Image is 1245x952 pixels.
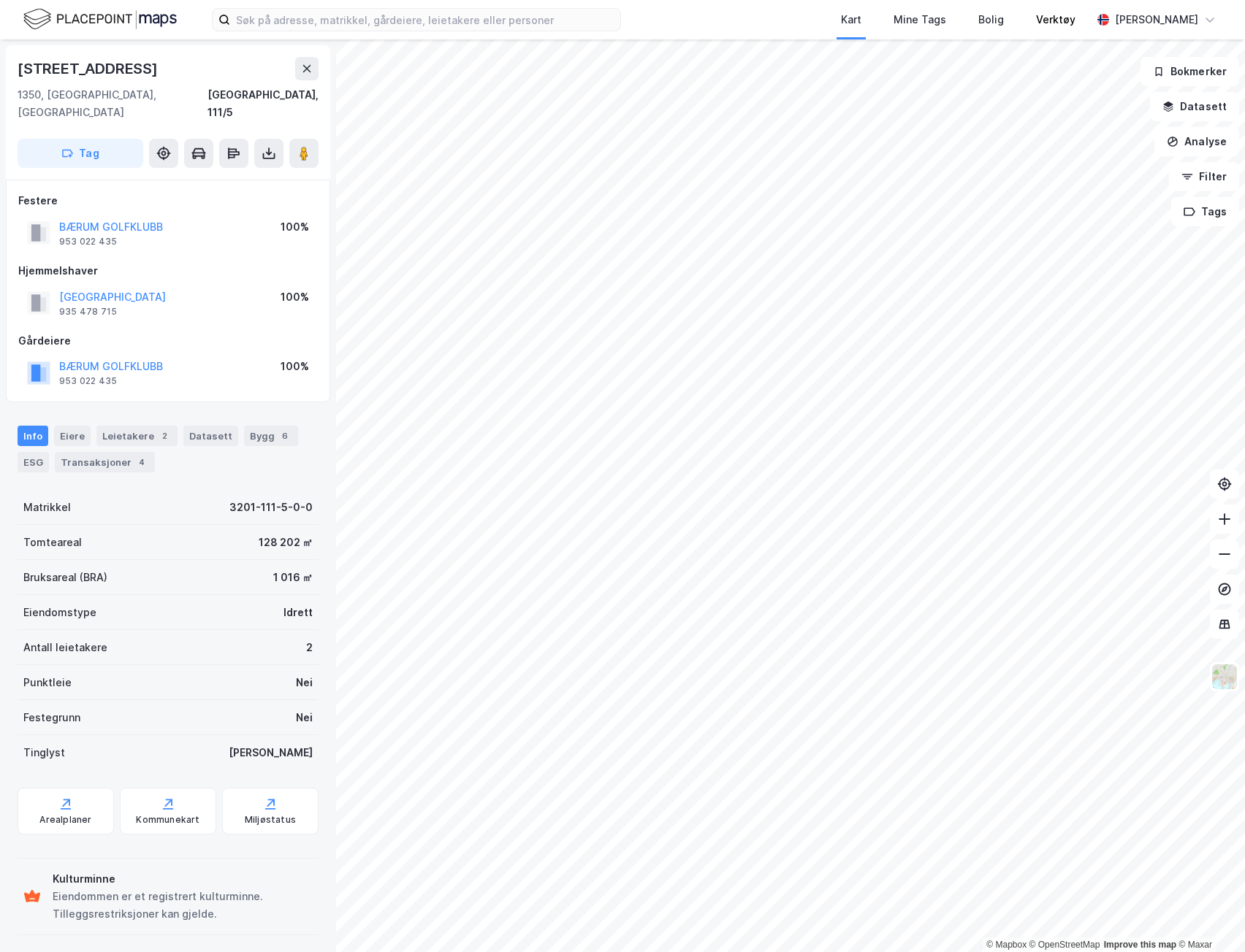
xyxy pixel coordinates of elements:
[841,11,861,28] div: Kart
[296,674,313,691] div: Nei
[183,426,238,446] div: Datasett
[281,358,309,375] div: 100%
[39,814,91,826] div: Arealplaner
[23,569,107,586] div: Bruksareal (BRA)
[207,86,319,121] div: [GEOGRAPHIC_DATA], 111/5
[18,262,318,280] div: Hjemmelshaver
[1141,57,1239,86] button: Bokmerker
[23,709,80,726] div: Festegrunn
[23,744,65,761] div: Tinglyst
[18,57,161,80] div: [STREET_ADDRESS]
[306,639,313,656] div: 2
[18,192,318,210] div: Festere
[18,139,143,168] button: Tag
[59,375,117,387] div: 953 022 435
[136,814,199,826] div: Kommunekart
[1036,11,1075,28] div: Verktøy
[283,604,313,621] div: Idrett
[23,604,96,621] div: Eiendomstype
[894,11,946,28] div: Mine Tags
[18,86,207,121] div: 1350, [GEOGRAPHIC_DATA], [GEOGRAPHIC_DATA]
[157,429,172,443] div: 2
[55,452,155,472] div: Transaksjoner
[53,888,313,923] div: Eiendommen er et registrert kulturminne. Tilleggsrestriksjoner kan gjelde.
[59,236,117,247] div: 953 022 435
[1169,162,1239,191] button: Filter
[1115,11,1198,28] div: [PERSON_NAME]
[18,452,49,472] div: ESG
[259,534,313,551] div: 128 202 ㎡
[23,639,107,656] div: Antall leietakere
[23,499,71,516] div: Matrikkel
[1029,940,1100,950] a: OpenStreetMap
[273,569,313,586] div: 1 016 ㎡
[54,426,91,446] div: Eiere
[1154,127,1239,156] button: Analyse
[1104,940,1176,950] a: Improve this map
[229,499,313,516] div: 3201-111-5-0-0
[1150,92,1239,121] button: Datasett
[230,9,620,31] input: Søk på adresse, matrikkel, gårdeiere, leietakere eller personer
[986,940,1027,950] a: Mapbox
[59,306,117,318] div: 935 478 715
[23,534,82,551] div: Tomteareal
[1172,882,1245,952] div: Kontrollprogram for chat
[18,332,318,350] div: Gårdeiere
[18,426,48,446] div: Info
[245,814,296,826] div: Miljøstatus
[1172,882,1245,952] iframe: Chat Widget
[281,218,309,236] div: 100%
[229,744,313,761] div: [PERSON_NAME]
[96,426,178,446] div: Leietakere
[1211,663,1238,691] img: Z
[281,288,309,306] div: 100%
[1171,197,1239,226] button: Tags
[53,870,313,888] div: Kulturminne
[296,709,313,726] div: Nei
[278,429,292,443] div: 6
[244,426,298,446] div: Bygg
[23,674,72,691] div: Punktleie
[23,7,177,32] img: logo.f888ab2527a4732fd821a326f86c7f29.svg
[978,11,1004,28] div: Bolig
[134,455,149,469] div: 4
